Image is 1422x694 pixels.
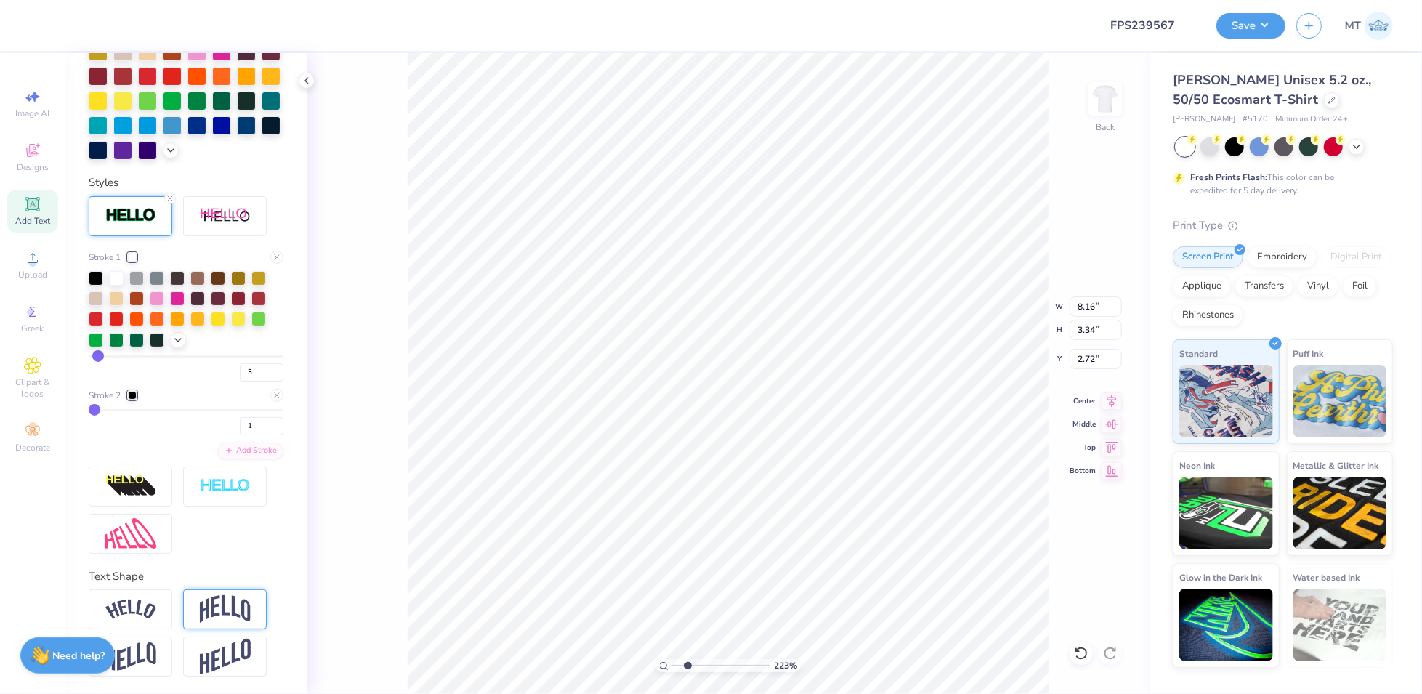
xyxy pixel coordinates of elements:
span: 223 % [774,659,797,672]
img: 3d Illusion [105,475,156,498]
div: Text Shape [89,568,283,585]
span: [PERSON_NAME] Unisex 5.2 oz., 50/50 Ecosmart T-Shirt [1173,71,1371,108]
img: Stroke [105,207,156,224]
input: Untitled Design [1099,11,1205,40]
img: Rise [200,639,251,674]
span: Greek [22,323,44,334]
img: Arc [105,600,156,619]
span: Standard [1179,346,1218,361]
img: Back [1091,84,1120,113]
div: This color can be expedited for 5 day delivery. [1190,171,1369,197]
span: Decorate [15,442,50,453]
div: Add Stroke [218,443,283,459]
span: Bottom [1070,466,1096,476]
span: Upload [18,269,47,281]
img: Water based Ink [1293,589,1387,661]
span: Clipart & logos [7,376,58,400]
div: Styles [89,174,283,191]
div: Vinyl [1298,275,1338,297]
img: Standard [1179,365,1273,437]
span: Image AI [16,108,50,119]
img: Shadow [200,207,251,225]
strong: Fresh Prints Flash: [1190,172,1267,183]
div: Back [1096,121,1115,134]
span: Top [1070,443,1096,453]
a: MT [1345,12,1393,40]
div: Digital Print [1321,246,1391,268]
div: Transfers [1235,275,1293,297]
div: Applique [1173,275,1231,297]
strong: Need help? [53,649,105,663]
div: Foil [1343,275,1377,297]
span: Add Text [15,215,50,227]
img: Metallic & Glitter Ink [1293,477,1387,549]
img: Arch [200,595,251,623]
span: Stroke 1 [89,251,121,264]
button: Save [1216,13,1285,39]
div: Screen Print [1173,246,1243,268]
img: Puff Ink [1293,365,1387,437]
span: Neon Ink [1179,458,1215,473]
span: Glow in the Dark Ink [1179,570,1262,585]
img: Negative Space [200,478,251,495]
span: Water based Ink [1293,570,1360,585]
span: Metallic & Glitter Ink [1293,458,1379,473]
span: Stroke 2 [89,389,121,402]
span: Middle [1070,419,1096,429]
span: Puff Ink [1293,346,1324,361]
div: Rhinestones [1173,304,1243,326]
img: Glow in the Dark Ink [1179,589,1273,661]
img: Free Distort [105,518,156,549]
span: Center [1070,396,1096,406]
span: Minimum Order: 24 + [1275,113,1348,126]
div: Print Type [1173,217,1393,234]
span: # 5170 [1243,113,1268,126]
span: [PERSON_NAME] [1173,113,1235,126]
img: Neon Ink [1179,477,1273,549]
img: Michelle Tapire [1365,12,1393,40]
span: Designs [17,161,49,173]
div: Embroidery [1248,246,1317,268]
img: Flag [105,642,156,671]
span: MT [1345,17,1361,34]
